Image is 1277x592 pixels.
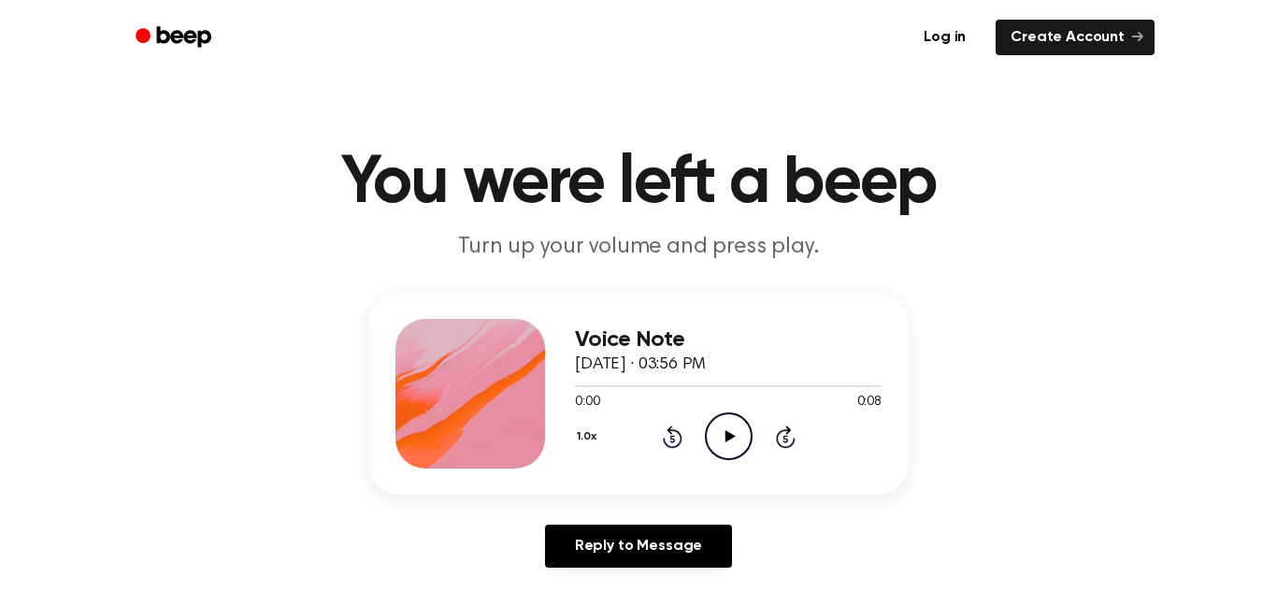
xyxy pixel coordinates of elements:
[280,232,997,263] p: Turn up your volume and press play.
[575,356,706,373] span: [DATE] · 03:56 PM
[575,327,882,353] h3: Voice Note
[160,150,1117,217] h1: You were left a beep
[996,20,1155,55] a: Create Account
[545,525,732,568] a: Reply to Message
[575,393,599,412] span: 0:00
[122,20,228,56] a: Beep
[905,16,984,59] a: Log in
[575,421,603,453] button: 1.0x
[857,393,882,412] span: 0:08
